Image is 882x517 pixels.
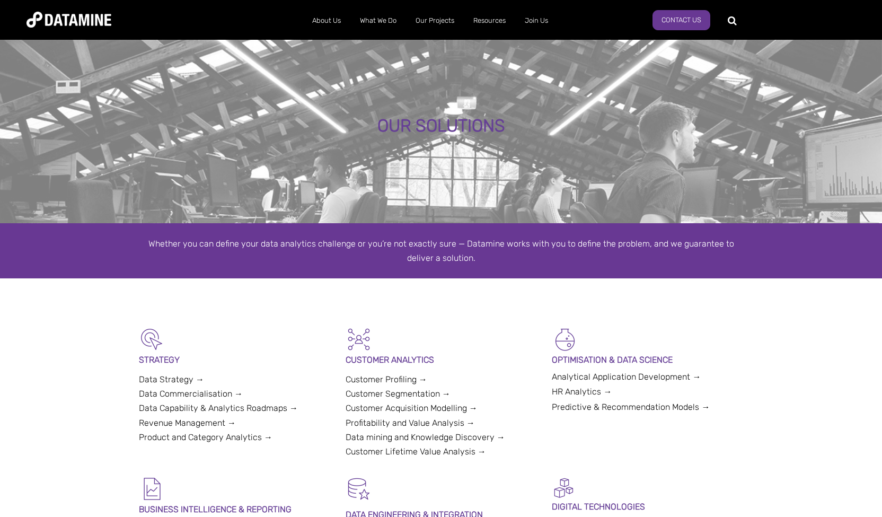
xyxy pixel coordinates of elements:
p: OPTIMISATION & DATA SCIENCE [552,353,743,367]
a: Revenue Management → [139,418,236,428]
a: Data Strategy → [139,374,204,384]
p: STRATEGY [139,353,330,367]
a: About Us [303,7,350,34]
a: Data mining and Knowledge Discovery → [346,432,505,442]
a: Predictive & Recommendation Models → [552,402,710,412]
img: BI & Reporting [139,476,165,502]
img: Optimisation & Data Science [552,326,578,353]
a: Join Us [515,7,558,34]
a: Customer Acquisition Modelling → [346,403,478,413]
p: BUSINESS INTELLIGENCE & REPORTING [139,502,330,516]
a: Analytical Application Development → [552,372,701,382]
a: Resources [464,7,515,34]
a: Customer Segmentation → [346,389,451,399]
a: Profitability and Value Analysis → [346,418,475,428]
div: OUR SOLUTIONS [102,117,780,136]
p: CUSTOMER ANALYTICS [346,353,537,367]
img: Digital Activation [552,476,576,500]
div: Whether you can define your data analytics challenge or you’re not exactly sure — Datamine works ... [139,236,743,265]
img: Datamine [27,12,111,28]
a: Customer Lifetime Value Analysis → [346,446,486,457]
img: Strategy-1 [139,326,165,353]
img: Customer Analytics [346,326,372,353]
a: Data Commercialisation → [139,389,243,399]
a: Customer Profiling → [346,374,427,384]
a: Our Projects [406,7,464,34]
a: Contact Us [652,10,710,30]
p: DIGITAL TECHNOLOGIES [552,500,743,514]
a: Product and Category Analytics → [139,432,272,442]
a: What We Do [350,7,406,34]
a: Data Capability & Analytics Roadmaps → [139,403,298,413]
a: HR Analytics → [552,387,612,397]
img: Data Hygiene [346,476,372,502]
